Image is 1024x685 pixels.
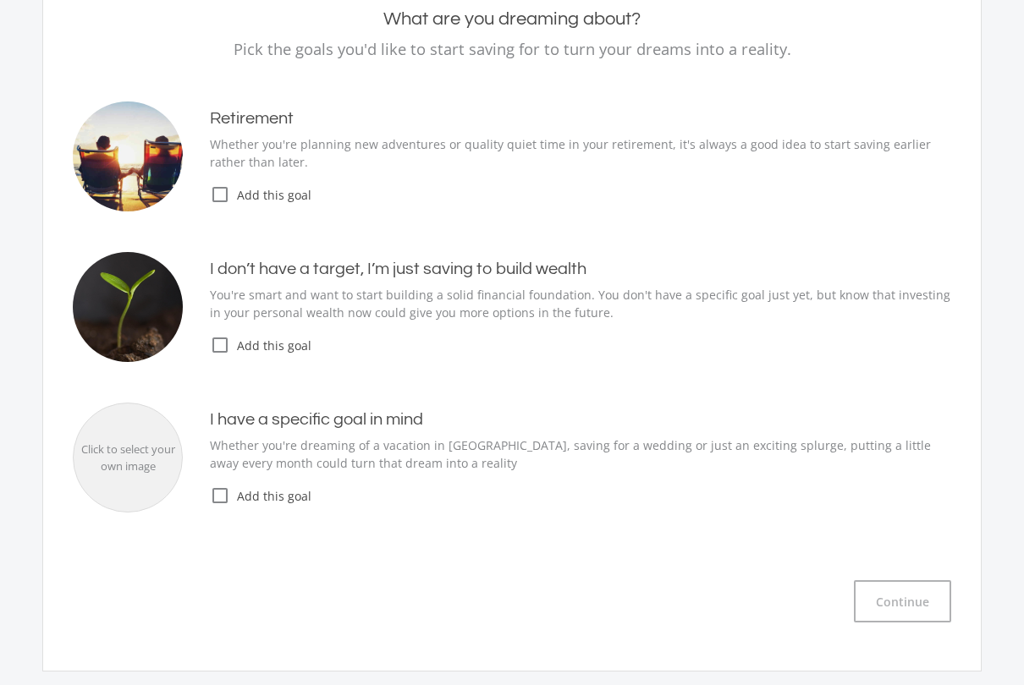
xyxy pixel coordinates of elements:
[210,437,951,473] p: Whether you're dreaming of a vacation in [GEOGRAPHIC_DATA], saving for a wedding or just an excit...
[230,337,951,355] span: Add this goal
[230,488,951,506] span: Add this goal
[854,581,951,623] button: Continue
[210,410,951,430] h4: I have a specific goal in mind
[73,9,951,31] h2: What are you dreaming about?
[210,486,230,507] i: check_box_outline_blank
[210,336,230,356] i: check_box_outline_blank
[74,442,182,475] div: Click to select your own image
[210,109,951,129] h4: Retirement
[210,136,951,172] p: Whether you're planning new adventures or quality quiet time in your retirement, it's always a go...
[230,187,951,205] span: Add this goal
[210,185,230,205] i: check_box_outline_blank
[210,260,951,280] h4: I don’t have a target, I’m just saving to build wealth
[73,38,951,62] p: Pick the goals you'd like to start saving for to turn your dreams into a reality.
[210,287,951,322] p: You're smart and want to start building a solid financial foundation. You don't have a specific g...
